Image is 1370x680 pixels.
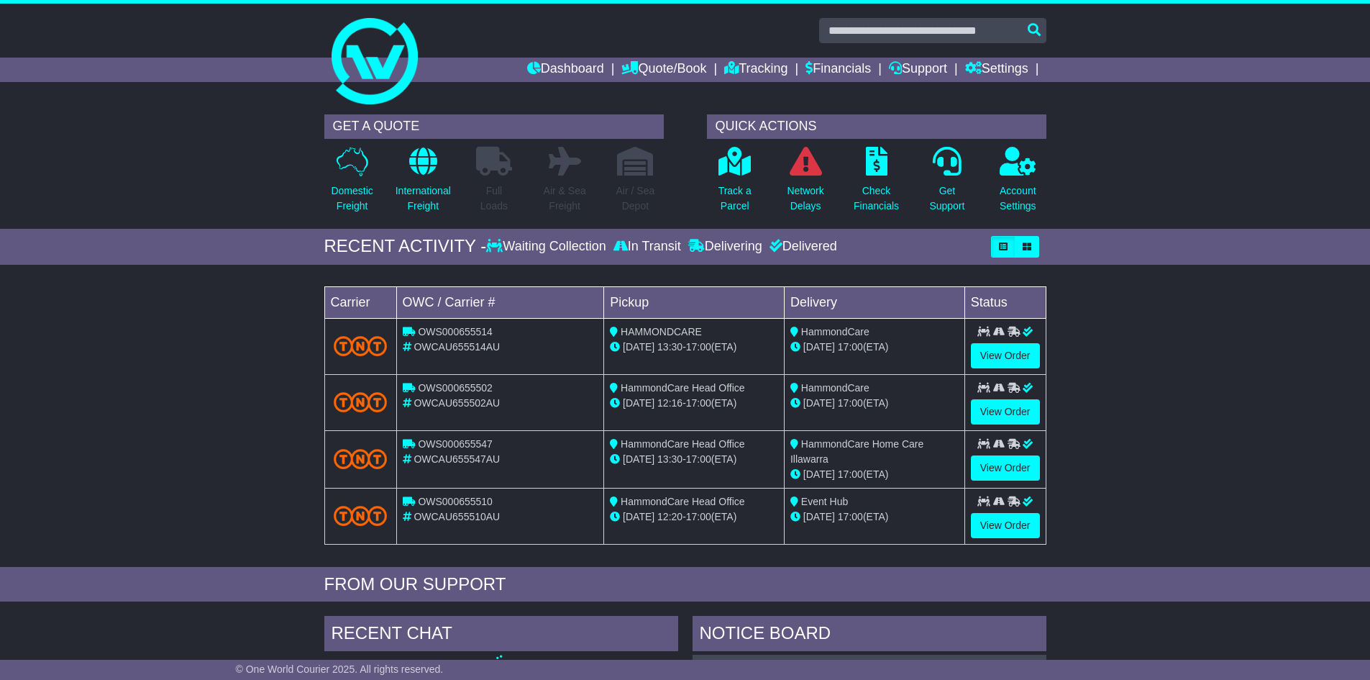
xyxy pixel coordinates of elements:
[486,239,609,255] div: Waiting Collection
[610,340,778,355] div: - (ETA)
[418,496,493,507] span: OWS000655510
[623,397,654,409] span: [DATE]
[623,453,654,465] span: [DATE]
[999,146,1037,222] a: AccountSettings
[414,397,500,409] span: OWCAU655502AU
[621,438,744,450] span: HammondCare Head Office
[803,468,835,480] span: [DATE]
[324,616,678,655] div: RECENT CHAT
[801,382,869,394] span: HammondCare
[334,449,388,468] img: TNT_Domestic.png
[324,236,487,257] div: RECENT ACTIVITY -
[330,146,373,222] a: DomesticFreight
[623,341,654,353] span: [DATE]
[236,663,444,675] span: © One World Courier 2025. All rights reserved.
[610,396,778,411] div: - (ETA)
[418,438,493,450] span: OWS000655547
[803,397,835,409] span: [DATE]
[657,341,682,353] span: 13:30
[803,341,835,353] span: [DATE]
[334,336,388,355] img: TNT_Domestic.png
[838,397,863,409] span: 17:00
[418,382,493,394] span: OWS000655502
[790,396,959,411] div: (ETA)
[838,468,863,480] span: 17:00
[621,58,706,82] a: Quote/Book
[414,511,500,522] span: OWCAU655510AU
[928,146,965,222] a: GetSupport
[396,183,451,214] p: International Freight
[790,467,959,482] div: (ETA)
[686,341,711,353] span: 17:00
[324,114,664,139] div: GET A QUOTE
[476,183,512,214] p: Full Loads
[838,341,863,353] span: 17:00
[324,574,1046,595] div: FROM OUR SUPPORT
[784,286,964,318] td: Delivery
[396,286,604,318] td: OWC / Carrier #
[604,286,785,318] td: Pickup
[724,58,787,82] a: Tracking
[854,183,899,214] p: Check Financials
[334,392,388,412] img: TNT_Domestic.png
[657,453,682,465] span: 13:30
[853,146,900,222] a: CheckFinancials
[790,340,959,355] div: (ETA)
[929,183,964,214] p: Get Support
[395,146,452,222] a: InternationalFreight
[803,511,835,522] span: [DATE]
[787,183,823,214] p: Network Delays
[418,326,493,337] span: OWS000655514
[331,183,373,214] p: Domestic Freight
[324,286,396,318] td: Carrier
[610,509,778,525] div: - (ETA)
[971,399,1040,425] a: View Order
[718,183,752,214] p: Track a Parcel
[657,397,682,409] span: 12:16
[964,286,1046,318] td: Status
[657,511,682,522] span: 12:20
[616,183,655,214] p: Air / Sea Depot
[1000,183,1036,214] p: Account Settings
[971,513,1040,538] a: View Order
[889,58,947,82] a: Support
[623,511,654,522] span: [DATE]
[686,511,711,522] span: 17:00
[693,616,1046,655] div: NOTICE BOARD
[527,58,604,82] a: Dashboard
[786,146,824,222] a: NetworkDelays
[718,146,752,222] a: Track aParcel
[621,382,744,394] span: HammondCare Head Office
[544,183,586,214] p: Air & Sea Freight
[971,455,1040,481] a: View Order
[790,438,923,465] span: HammondCare Home Care Illawarra
[971,343,1040,368] a: View Order
[414,341,500,353] span: OWCAU655514AU
[686,453,711,465] span: 17:00
[686,397,711,409] span: 17:00
[685,239,766,255] div: Delivering
[790,509,959,525] div: (ETA)
[621,496,744,507] span: HammondCare Head Office
[805,58,871,82] a: Financials
[707,114,1046,139] div: QUICK ACTIONS
[334,506,388,525] img: TNT_Domestic.png
[766,239,837,255] div: Delivered
[965,58,1028,82] a: Settings
[621,326,702,337] span: HAMMONDCARE
[801,496,848,507] span: Event Hub
[610,452,778,467] div: - (ETA)
[414,453,500,465] span: OWCAU655547AU
[838,511,863,522] span: 17:00
[610,239,685,255] div: In Transit
[801,326,869,337] span: HammondCare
